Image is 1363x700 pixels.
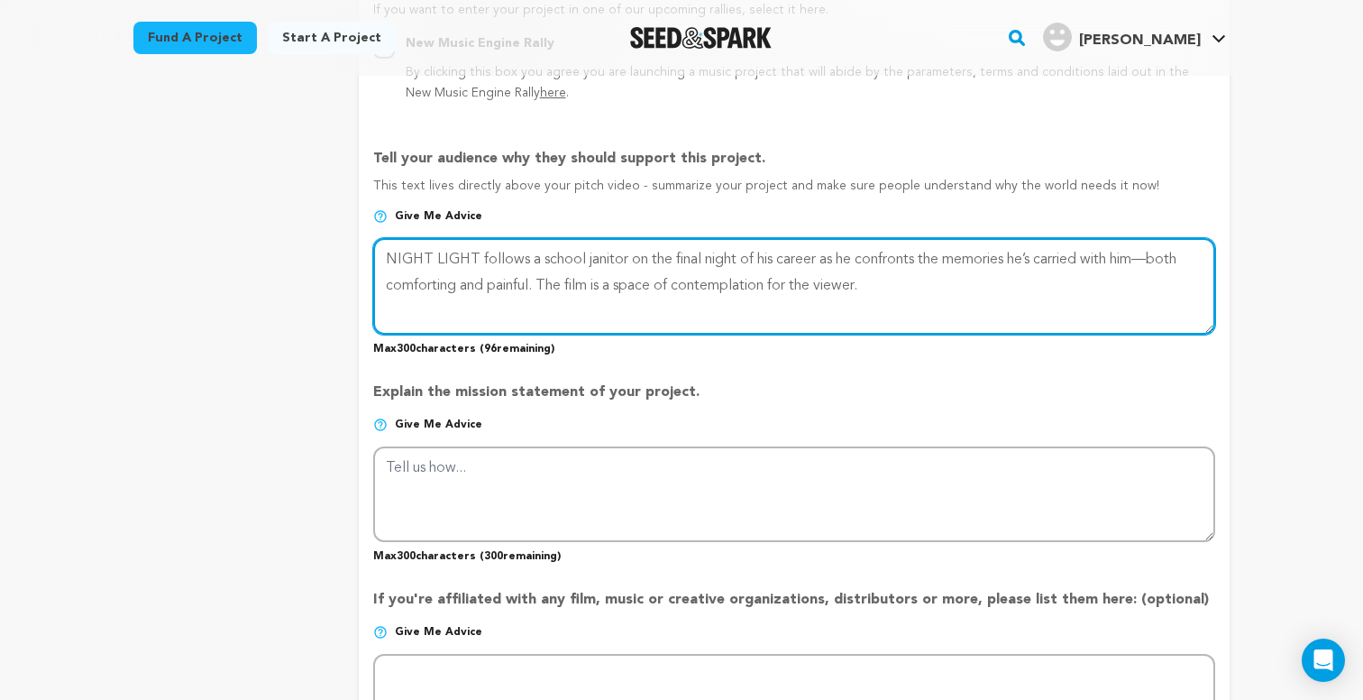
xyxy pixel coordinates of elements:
[373,148,1215,177] p: Tell your audience why they should support this project.
[1039,19,1230,57] span: Smith E.'s Profile
[373,542,1215,564] p: Max characters ( remaining)
[1043,23,1201,51] div: Smith E.'s Profile
[406,62,1215,106] p: By clicking this box you agree you are launching a music project that will abide by the parameter...
[397,344,416,355] span: 300
[1302,639,1345,682] div: Open Intercom Messenger
[630,27,772,49] a: Seed&Spark Homepage
[1043,23,1072,51] img: user.png
[373,177,1215,209] p: This text lives directly above your pitch video - summarize your project and make sure people und...
[397,551,416,562] span: 300
[373,625,388,640] img: help-circle.svg
[1079,33,1201,48] span: [PERSON_NAME]
[395,209,482,224] span: Give me advice
[484,551,503,562] span: 300
[395,418,482,432] span: Give me advice
[373,335,1215,356] p: Max characters ( remaining)
[133,22,257,54] a: Fund a project
[373,589,1215,625] p: If you're affiliated with any film, music or creative organizations, distributors or more, please...
[268,22,396,54] a: Start a project
[540,87,566,99] a: here
[373,209,388,224] img: help-circle.svg
[484,344,497,355] span: 96
[373,382,1215,418] p: Explain the mission statement of your project.
[630,27,772,49] img: Seed&Spark Logo Dark Mode
[373,418,388,432] img: help-circle.svg
[1039,19,1230,51] a: Smith E.'s Profile
[395,625,482,640] span: Give me advice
